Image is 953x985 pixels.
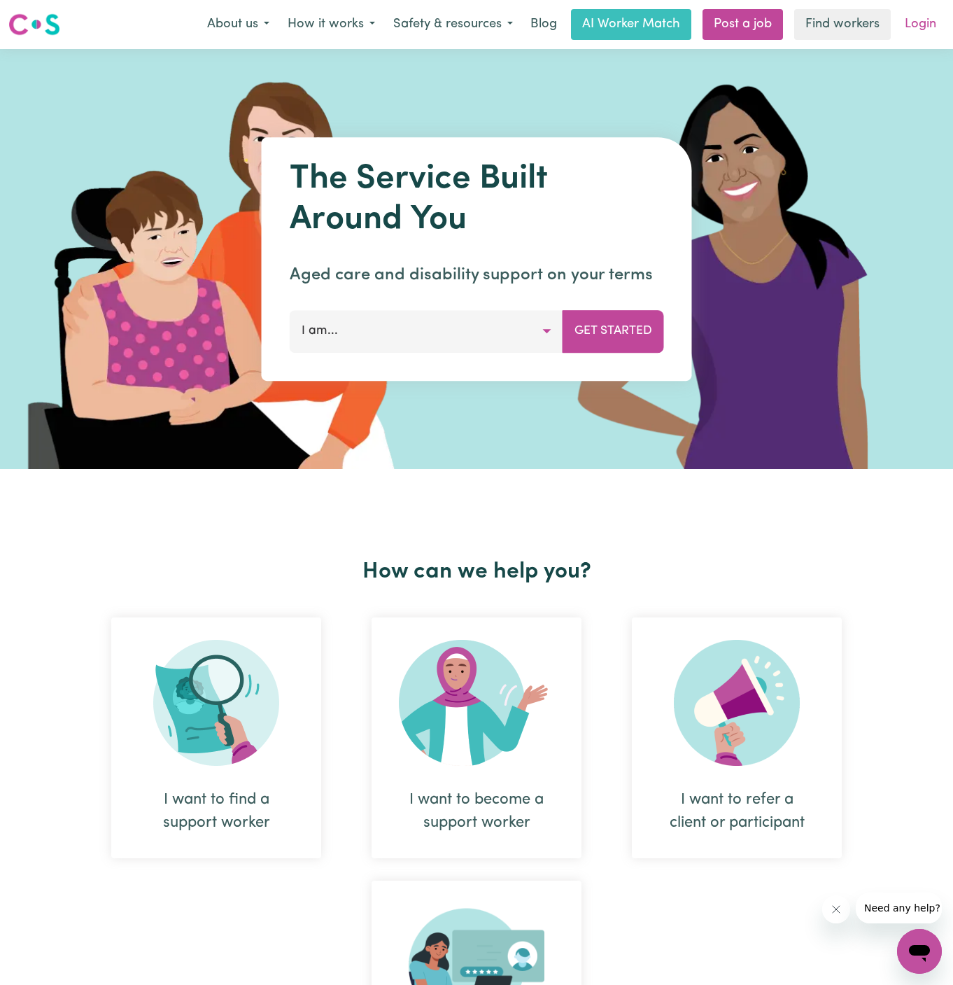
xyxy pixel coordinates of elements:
[897,929,942,974] iframe: Button to launch messaging window
[198,10,278,39] button: About us
[399,640,554,766] img: Become Worker
[522,9,565,40] a: Blog
[372,617,581,858] div: I want to become a support worker
[8,8,60,41] a: Careseekers logo
[571,9,691,40] a: AI Worker Match
[153,640,279,766] img: Search
[278,10,384,39] button: How it works
[822,895,850,923] iframe: Close message
[405,788,548,834] div: I want to become a support worker
[563,310,664,352] button: Get Started
[111,617,321,858] div: I want to find a support worker
[703,9,783,40] a: Post a job
[290,263,664,288] p: Aged care and disability support on your terms
[290,160,664,240] h1: The Service Built Around You
[145,788,288,834] div: I want to find a support worker
[674,640,800,766] img: Refer
[290,310,563,352] button: I am...
[632,617,842,858] div: I want to refer a client or participant
[665,788,808,834] div: I want to refer a client or participant
[794,9,891,40] a: Find workers
[856,893,942,923] iframe: Message from company
[896,9,945,40] a: Login
[384,10,522,39] button: Safety & resources
[86,559,867,585] h2: How can we help you?
[8,12,60,37] img: Careseekers logo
